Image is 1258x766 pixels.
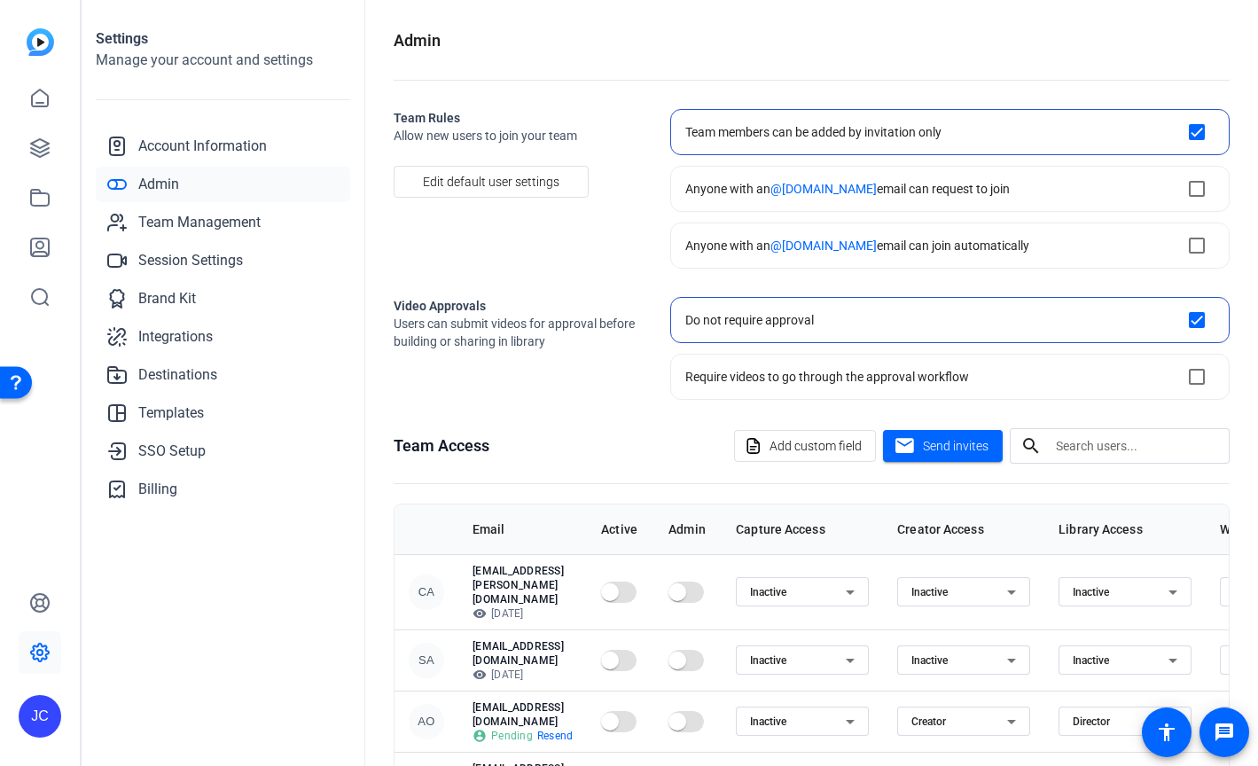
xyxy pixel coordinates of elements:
p: [EMAIL_ADDRESS][DOMAIN_NAME] [473,639,573,668]
mat-icon: message [1214,722,1235,743]
div: Do not require approval [685,311,814,329]
th: Admin [654,504,722,554]
span: Edit default user settings [423,165,559,199]
p: [EMAIL_ADDRESS][DOMAIN_NAME] [473,700,573,729]
span: Inactive [911,654,948,667]
span: @[DOMAIN_NAME] [770,182,877,196]
div: Anyone with an email can request to join [685,180,1010,198]
a: Session Settings [96,243,350,278]
button: Send invites [883,430,1003,462]
h1: Settings [96,28,350,50]
span: Resend [537,729,574,743]
div: Anyone with an email can join automatically [685,237,1029,254]
mat-icon: accessibility [1156,722,1177,743]
span: Send invites [923,437,988,456]
span: Admin [138,174,179,195]
span: Inactive [1073,586,1109,598]
mat-icon: mail [894,435,916,457]
a: Account Information [96,129,350,164]
a: Destinations [96,357,350,393]
p: [DATE] [473,668,573,682]
span: Creator [911,715,946,728]
span: Inactive [750,654,786,667]
a: Team Management [96,205,350,240]
span: Add custom field [770,429,862,463]
h1: Team Access [394,434,489,458]
span: Users can submit videos for approval before building or sharing in library [394,315,642,350]
a: Integrations [96,319,350,355]
span: Inactive [750,715,786,728]
span: Templates [138,403,204,424]
span: Director [1073,715,1110,728]
mat-icon: account_circle [473,729,487,743]
p: [EMAIL_ADDRESS][PERSON_NAME][DOMAIN_NAME] [473,564,573,606]
input: Search users... [1056,435,1215,457]
a: Brand Kit [96,281,350,317]
div: JC [19,695,61,738]
div: Team members can be added by invitation only [685,123,942,141]
button: Edit default user settings [394,166,589,198]
th: Active [587,504,654,554]
span: SSO Setup [138,441,206,462]
span: Brand Kit [138,288,196,309]
a: Billing [96,472,350,507]
a: SSO Setup [96,434,350,469]
span: Inactive [911,586,948,598]
img: blue-gradient.svg [27,28,54,56]
div: Require videos to go through the approval workflow [685,368,969,386]
span: Allow new users to join your team [394,127,642,145]
span: Team Management [138,212,261,233]
th: Capture Access [722,504,883,554]
h2: Video Approvals [394,297,642,315]
div: SA [409,643,444,678]
mat-icon: search [1010,435,1052,457]
span: Inactive [750,586,786,598]
mat-icon: visibility [473,606,487,621]
th: Creator Access [883,504,1044,554]
h1: Admin [394,28,441,53]
a: Templates [96,395,350,431]
p: [DATE] [473,606,573,621]
span: Session Settings [138,250,243,271]
button: Add custom field [734,430,876,462]
div: CA [409,574,444,610]
span: Pending [491,729,533,743]
th: Email [458,504,587,554]
span: Destinations [138,364,217,386]
span: Inactive [1073,654,1109,667]
div: AO [409,704,444,739]
a: Admin [96,167,350,202]
span: Billing [138,479,177,500]
h2: Team Rules [394,109,642,127]
h2: Manage your account and settings [96,50,350,71]
mat-icon: visibility [473,668,487,682]
span: @[DOMAIN_NAME] [770,238,877,253]
th: Library Access [1044,504,1206,554]
span: Account Information [138,136,267,157]
span: Integrations [138,326,213,348]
